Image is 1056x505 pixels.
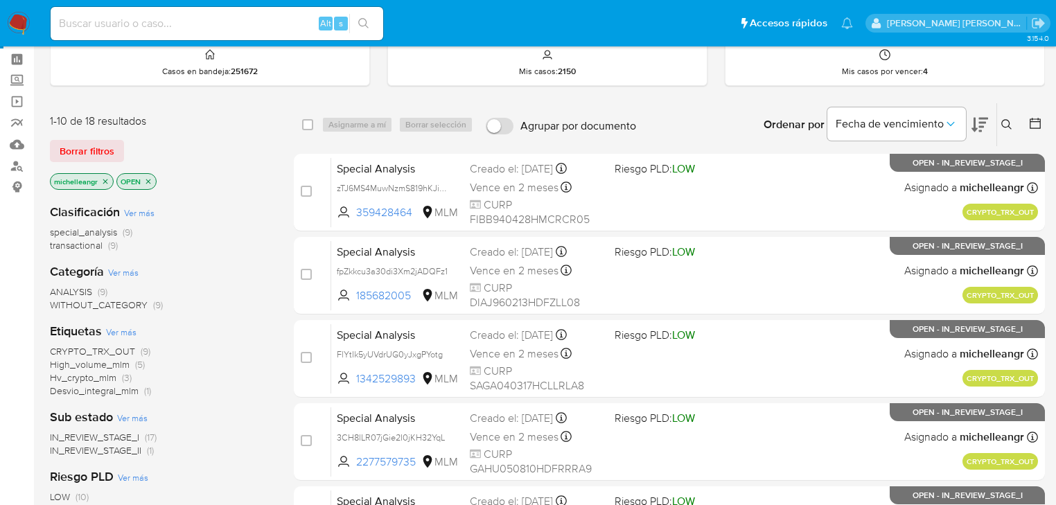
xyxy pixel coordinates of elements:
[349,14,378,33] button: search-icon
[320,17,331,30] span: Alt
[887,17,1027,30] p: michelleangelica.rodriguez@mercadolibre.com.mx
[841,17,853,29] a: Notificaciones
[750,16,827,30] span: Accesos rápidos
[51,15,383,33] input: Buscar usuario o caso...
[1027,33,1049,44] span: 3.154.0
[339,17,343,30] span: s
[1031,16,1046,30] a: Salir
